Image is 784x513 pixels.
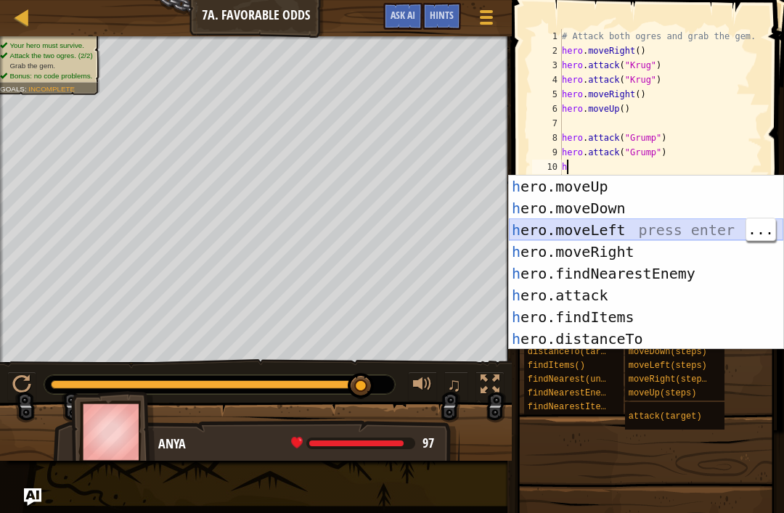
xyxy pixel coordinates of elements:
button: Toggle fullscreen [475,372,505,401]
span: Grab the gem. [9,62,55,70]
span: distanceTo(target) [528,347,622,357]
div: 7 [532,116,562,131]
div: Anya [158,435,445,454]
div: 4 [532,73,562,87]
span: attack(target) [629,411,702,422]
span: findNearestItem() [528,402,616,412]
button: ⌘ + P: Play [7,372,36,401]
div: 3 [532,58,562,73]
span: Bonus: no code problems. [9,72,92,80]
button: Adjust volume [408,372,437,401]
span: findNearestEnemy() [528,388,622,398]
button: Ask AI [24,488,41,506]
span: moveLeft(steps) [629,361,707,371]
span: Your hero must survive. [9,41,84,49]
div: health: 96.5 / 105 [291,437,434,450]
span: moveRight(steps) [629,374,712,385]
span: moveUp(steps) [629,388,697,398]
span: 97 [422,434,434,452]
button: Ask AI [383,3,422,30]
div: 5 [532,87,562,102]
span: Incomplete [28,85,75,93]
div: 11 [532,174,562,189]
span: : [25,85,28,93]
button: ♫ [444,372,469,401]
div: 8 [532,131,562,145]
span: ... [746,219,775,239]
img: thang_avatar_frame.png [71,391,155,472]
span: ♫ [447,374,462,395]
span: Ask AI [391,8,415,22]
div: 10 [532,160,562,174]
span: Attack the two ogres. (2/2) [9,52,92,59]
div: 6 [532,102,562,116]
div: 2 [532,44,562,58]
span: moveDown(steps) [629,347,707,357]
button: Show game menu [468,3,505,37]
span: findNearest(units) [528,374,622,385]
span: Hints [430,8,454,22]
div: 1 [532,29,562,44]
div: 9 [532,145,562,160]
span: findItems() [528,361,585,371]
